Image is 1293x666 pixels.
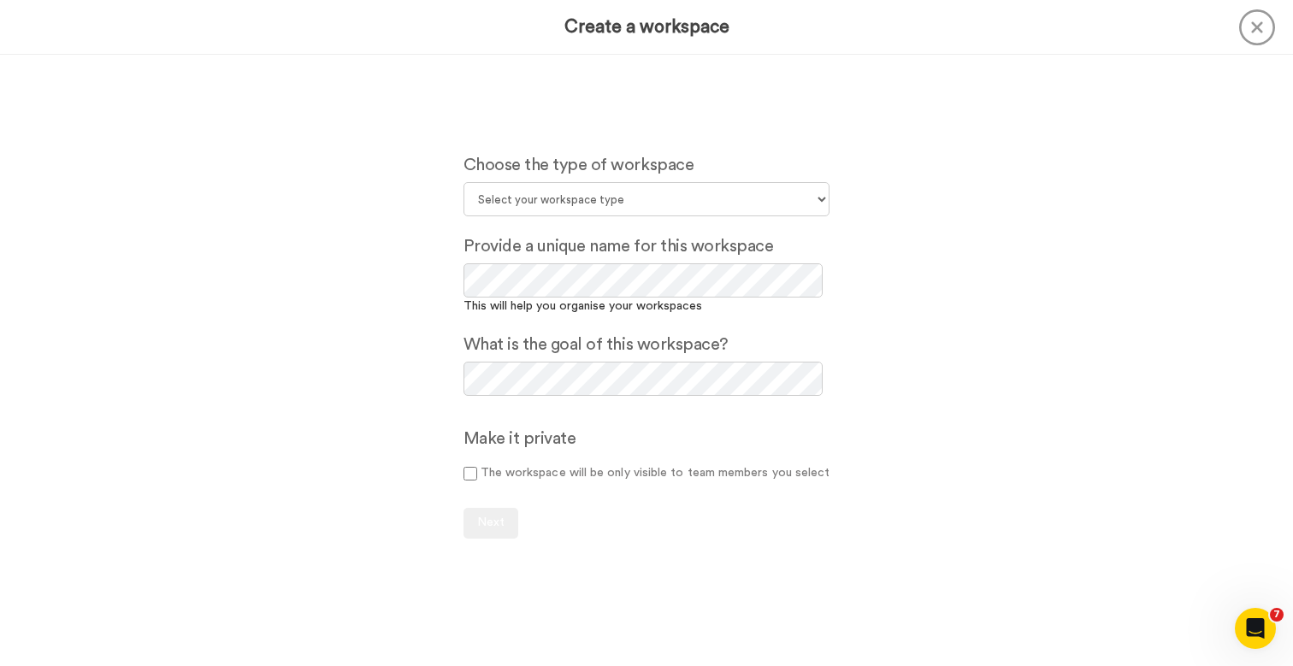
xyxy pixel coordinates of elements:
label: Make it private [463,426,576,451]
label: Choose the type of workspace [463,152,694,178]
input: The workspace will be only visible to team members you select [463,467,477,480]
label: The workspace will be only visible to team members you select [463,464,830,482]
label: Provide a unique name for this workspace [463,233,774,259]
span: 7 [1270,608,1284,622]
iframe: Intercom live chat [1235,608,1276,649]
button: Next [463,508,518,539]
label: What is the goal of this workspace? [463,332,729,357]
h3: Create a workspace [564,17,729,37]
div: This will help you organise your workspaces [463,298,830,315]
